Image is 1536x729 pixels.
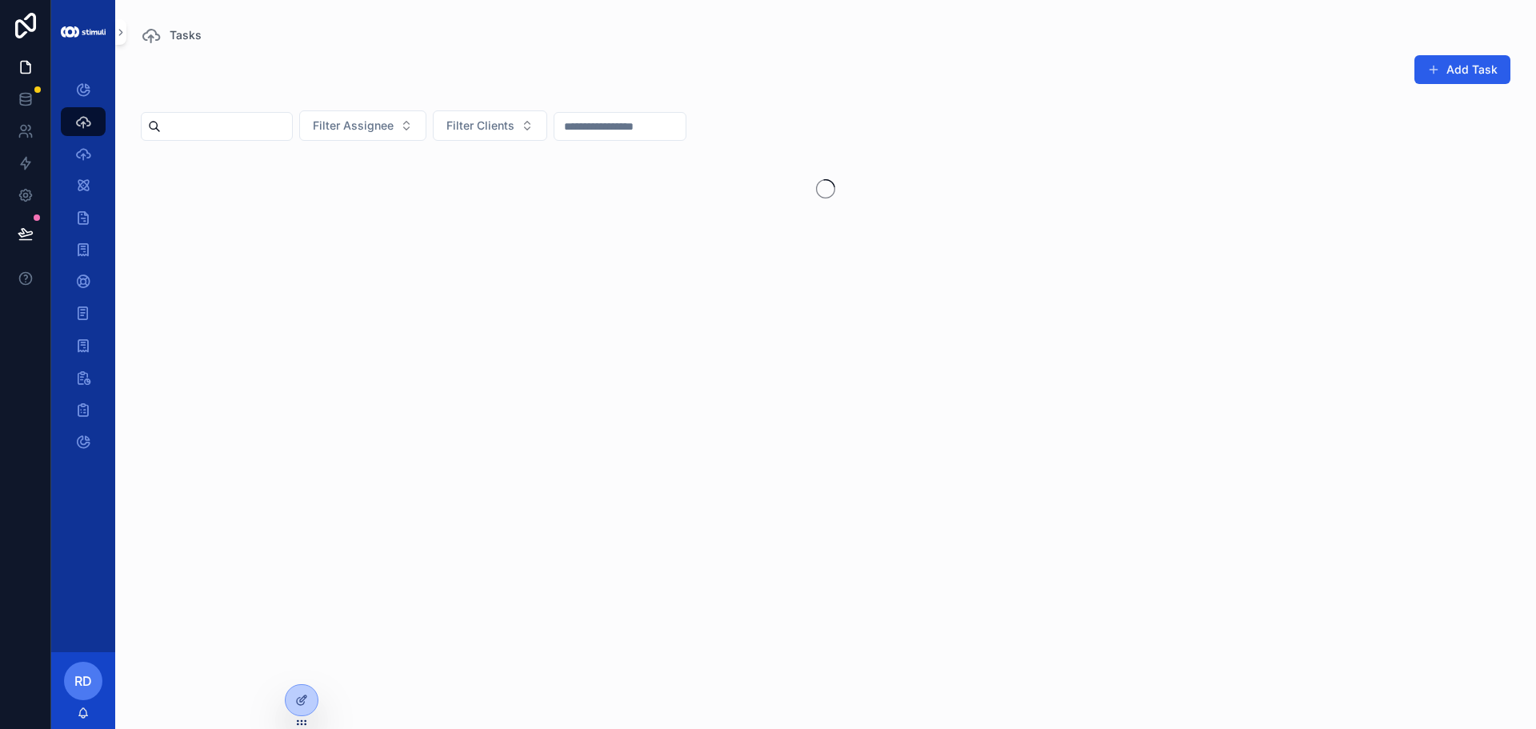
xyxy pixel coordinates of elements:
img: App logo [61,26,106,37]
div: scrollable content [51,64,115,477]
span: Filter Clients [446,118,514,134]
button: Select Button [299,110,426,141]
button: Add Task [1414,55,1510,84]
button: Select Button [433,110,547,141]
a: Tasks [141,26,202,45]
span: Filter Assignee [313,118,394,134]
span: RD [74,671,92,691]
span: Tasks [170,27,202,43]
